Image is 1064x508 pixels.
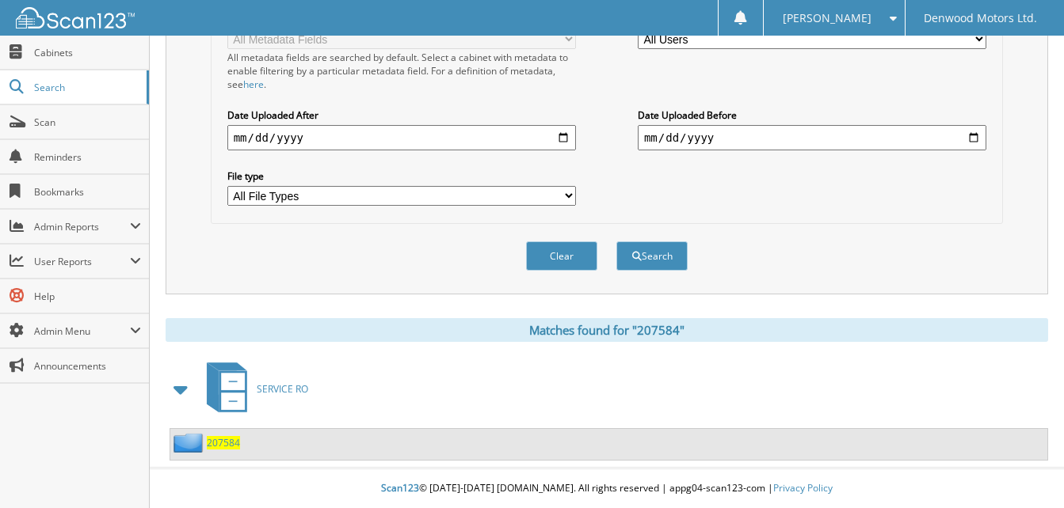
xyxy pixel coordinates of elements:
span: Cabinets [34,46,141,59]
span: Admin Menu [34,324,130,338]
img: scan123-logo-white.svg [16,7,135,28]
a: here [243,78,264,91]
span: Scan [34,116,141,129]
span: Scan123 [381,481,419,495]
span: User Reports [34,255,130,268]
span: Denwood Motors Ltd. [924,13,1037,23]
span: SERVICE RO [257,382,308,396]
label: Date Uploaded Before [638,108,986,122]
span: Help [34,290,141,303]
span: [PERSON_NAME] [783,13,871,23]
span: Reminders [34,150,141,164]
span: Bookmarks [34,185,141,199]
a: Privacy Policy [773,481,833,495]
label: Date Uploaded After [227,108,576,122]
span: Search [34,81,139,94]
input: start [227,125,576,150]
button: Search [616,241,688,271]
iframe: Chat Widget [985,432,1064,508]
a: SERVICE RO [197,358,308,420]
a: 207584 [207,436,240,449]
img: folder2.png [174,433,207,453]
div: © [DATE]-[DATE] [DOMAIN_NAME]. All rights reserved | appg04-scan123-com | [150,469,1064,508]
span: Admin Reports [34,220,130,233]
button: Clear [526,241,597,271]
label: File type [227,169,576,183]
input: end [638,125,986,150]
span: Announcements [34,359,141,373]
div: Matches found for "207584" [166,318,1048,342]
div: All metadata fields are searched by default. Select a cabinet with metadata to enable filtering b... [227,51,576,91]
